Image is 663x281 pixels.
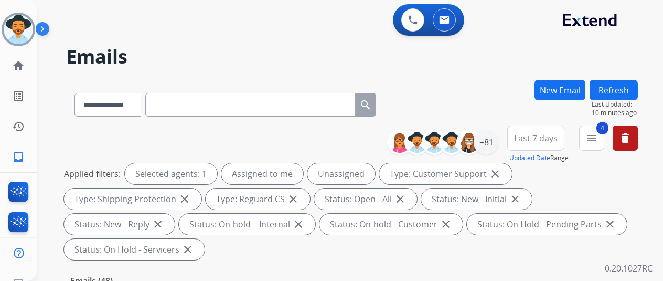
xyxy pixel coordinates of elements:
mat-icon: search [359,99,372,111]
p: Applied filters: [64,168,121,180]
mat-icon: close [440,218,452,231]
mat-icon: menu [585,132,598,144]
span: Last 7 days [514,136,558,140]
span: 4 [596,122,608,134]
button: Refresh [590,80,638,100]
div: Status: Open - All [314,189,417,210]
mat-icon: close [287,193,300,205]
mat-icon: close [489,168,501,180]
span: Range [509,153,569,162]
mat-icon: close [394,193,407,205]
div: Status: On-hold - Customer [319,214,463,235]
mat-icon: close [152,218,164,231]
mat-icon: close [292,218,305,231]
mat-icon: close [178,193,191,205]
img: avatar [4,15,33,44]
div: Status: On-hold – Internal [179,214,315,235]
mat-icon: close [604,218,616,231]
div: Type: Shipping Protection [64,189,201,210]
p: 0.20.1027RC [605,262,653,275]
div: Selected agents: 1 [125,163,217,184]
button: 4 [579,126,604,151]
mat-icon: close [181,243,194,256]
div: Unassigned [307,163,375,184]
span: Last Updated: [592,100,638,109]
mat-icon: close [509,193,521,205]
button: New Email [534,80,585,100]
div: Status: New - Initial [421,189,532,210]
div: +81 [474,130,499,155]
mat-icon: inbox [12,151,25,163]
span: 10 minutes ago [592,109,638,117]
mat-icon: list_alt [12,90,25,102]
mat-icon: history [12,120,25,133]
button: Updated Date [509,154,550,162]
mat-icon: home [12,59,25,72]
div: Assigned to me [221,163,303,184]
div: Status: On Hold - Pending Parts [467,214,627,235]
h2: Emails [66,46,638,67]
div: Type: Customer Support [379,163,512,184]
div: Status: On Hold - Servicers [64,239,205,260]
button: Last 7 days [507,126,564,151]
div: Status: New - Reply [64,214,175,235]
mat-icon: delete [619,132,632,144]
div: Type: Reguard CS [206,189,310,210]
